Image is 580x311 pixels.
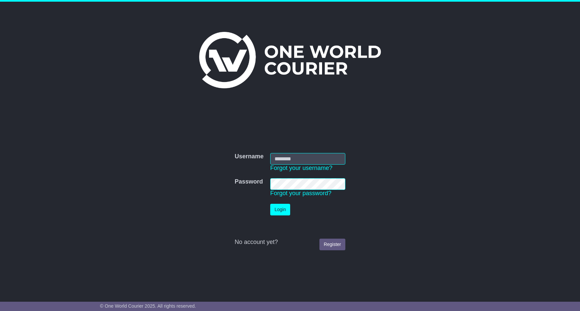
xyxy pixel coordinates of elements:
a: Forgot your password? [270,190,331,196]
img: One World [199,32,381,88]
span: © One World Courier 2025. All rights reserved. [100,303,196,309]
a: Register [319,239,345,250]
div: No account yet? [235,239,345,246]
a: Forgot your username? [270,165,332,171]
label: Password [235,178,263,186]
label: Username [235,153,264,160]
button: Login [270,204,290,215]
